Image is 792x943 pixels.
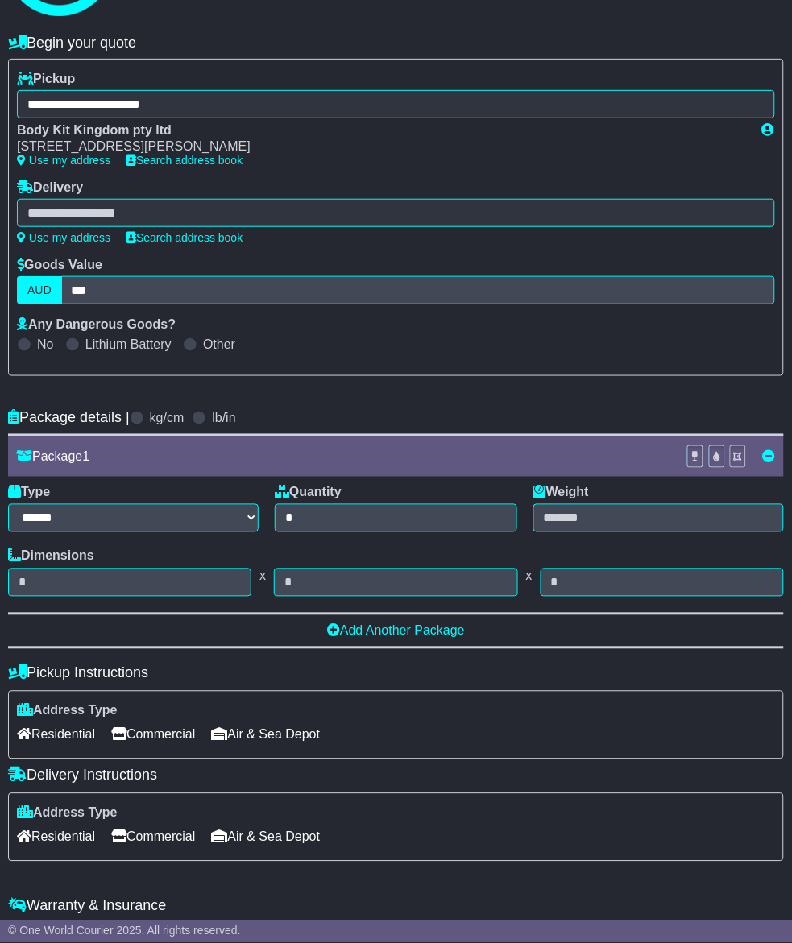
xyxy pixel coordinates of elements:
[85,337,172,352] label: Lithium Battery
[17,722,95,747] span: Residential
[17,154,110,167] a: Use my address
[17,139,746,154] div: [STREET_ADDRESS][PERSON_NAME]
[17,825,95,850] span: Residential
[8,548,94,564] label: Dimensions
[212,410,235,425] label: lb/in
[17,703,118,718] label: Address Type
[763,450,776,464] a: Remove this item
[17,122,746,138] div: Body Kit Kingdom pty ltd
[17,71,75,86] label: Pickup
[8,767,784,784] h4: Delivery Instructions
[111,825,195,850] span: Commercial
[17,276,62,304] label: AUD
[8,924,241,937] span: © One World Courier 2025. All rights reserved.
[275,485,342,500] label: Quantity
[8,409,130,426] h4: Package details |
[150,410,185,425] label: kg/cm
[126,154,243,167] a: Search address book
[17,257,102,272] label: Goods Value
[17,316,176,332] label: Any Dangerous Goods?
[17,805,118,821] label: Address Type
[212,722,321,747] span: Air & Sea Depot
[126,231,243,244] a: Search address book
[8,35,784,52] h4: Begin your quote
[8,449,678,465] div: Package
[17,180,83,195] label: Delivery
[37,337,53,352] label: No
[8,665,784,682] h4: Pickup Instructions
[533,485,589,500] label: Weight
[518,569,541,584] span: x
[212,825,321,850] span: Air & Sea Depot
[17,231,110,244] a: Use my address
[8,898,784,915] h4: Warranty & Insurance
[8,485,50,500] label: Type
[327,624,465,638] a: Add Another Package
[111,722,195,747] span: Commercial
[251,569,274,584] span: x
[203,337,235,352] label: Other
[82,450,89,464] span: 1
